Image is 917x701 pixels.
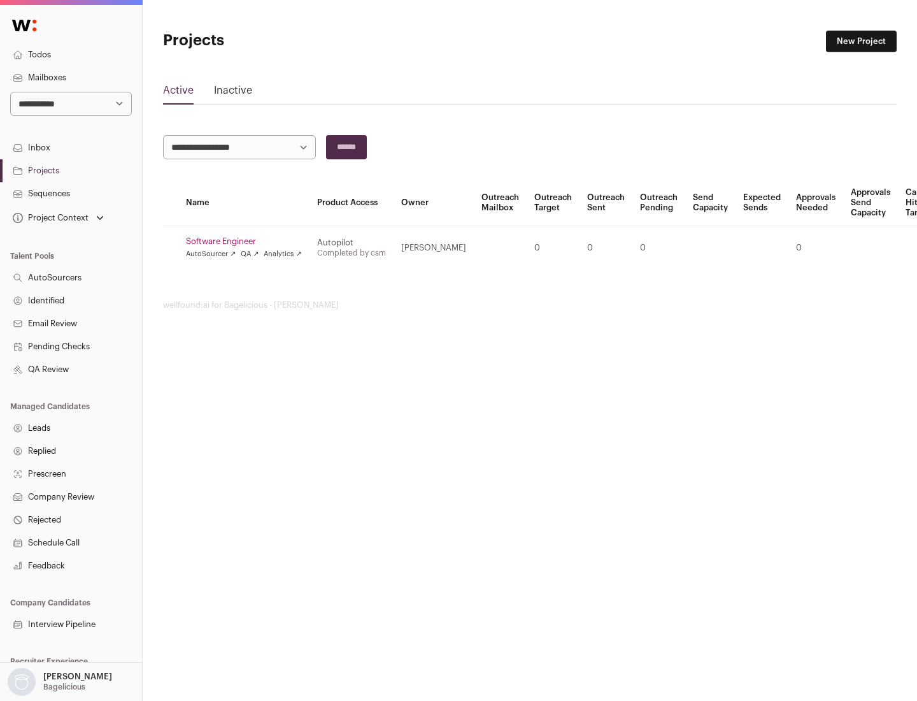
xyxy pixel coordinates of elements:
[43,672,112,682] p: [PERSON_NAME]
[685,180,736,226] th: Send Capacity
[394,180,474,226] th: Owner
[163,83,194,103] a: Active
[10,213,89,223] div: Project Context
[10,209,106,227] button: Open dropdown
[43,682,85,692] p: Bagelicious
[264,249,301,259] a: Analytics ↗
[186,249,236,259] a: AutoSourcer ↗
[8,668,36,696] img: nopic.png
[632,180,685,226] th: Outreach Pending
[527,180,579,226] th: Outreach Target
[178,180,309,226] th: Name
[163,300,897,310] footer: wellfound:ai for Bagelicious - [PERSON_NAME]
[317,238,386,248] div: Autopilot
[241,249,259,259] a: QA ↗
[309,180,394,226] th: Product Access
[736,180,788,226] th: Expected Sends
[394,226,474,270] td: [PERSON_NAME]
[5,668,115,696] button: Open dropdown
[826,31,897,52] a: New Project
[632,226,685,270] td: 0
[5,13,43,38] img: Wellfound
[214,83,252,103] a: Inactive
[527,226,579,270] td: 0
[317,249,386,257] a: Completed by csm
[788,226,843,270] td: 0
[579,180,632,226] th: Outreach Sent
[843,180,898,226] th: Approvals Send Capacity
[186,236,302,247] a: Software Engineer
[579,226,632,270] td: 0
[163,31,408,51] h1: Projects
[474,180,527,226] th: Outreach Mailbox
[788,180,843,226] th: Approvals Needed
